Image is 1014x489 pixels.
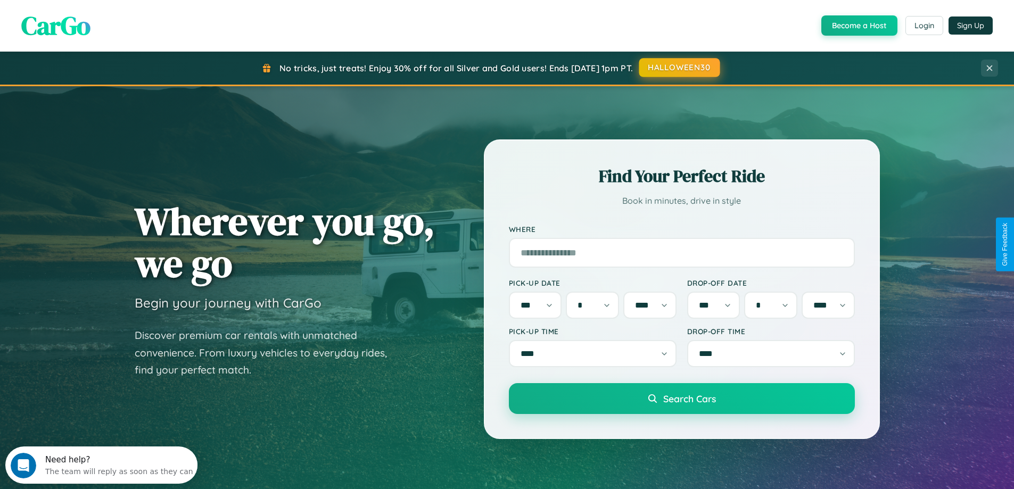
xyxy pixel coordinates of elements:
[687,278,855,287] label: Drop-off Date
[4,4,198,34] div: Open Intercom Messenger
[509,383,855,414] button: Search Cars
[949,16,993,35] button: Sign Up
[5,446,197,484] iframe: Intercom live chat discovery launcher
[905,16,943,35] button: Login
[509,327,677,336] label: Pick-up Time
[509,278,677,287] label: Pick-up Date
[639,58,720,77] button: HALLOWEEN30
[135,327,401,379] p: Discover premium car rentals with unmatched convenience. From luxury vehicles to everyday rides, ...
[687,327,855,336] label: Drop-off Time
[11,453,36,478] iframe: Intercom live chat
[40,9,188,18] div: Need help?
[135,200,435,284] h1: Wherever you go, we go
[1001,223,1009,266] div: Give Feedback
[821,15,897,36] button: Become a Host
[40,18,188,29] div: The team will reply as soon as they can
[509,193,855,209] p: Book in minutes, drive in style
[509,225,855,234] label: Where
[279,63,633,73] span: No tricks, just treats! Enjoy 30% off for all Silver and Gold users! Ends [DATE] 1pm PT.
[21,8,90,43] span: CarGo
[663,393,716,404] span: Search Cars
[135,295,321,311] h3: Begin your journey with CarGo
[509,164,855,188] h2: Find Your Perfect Ride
